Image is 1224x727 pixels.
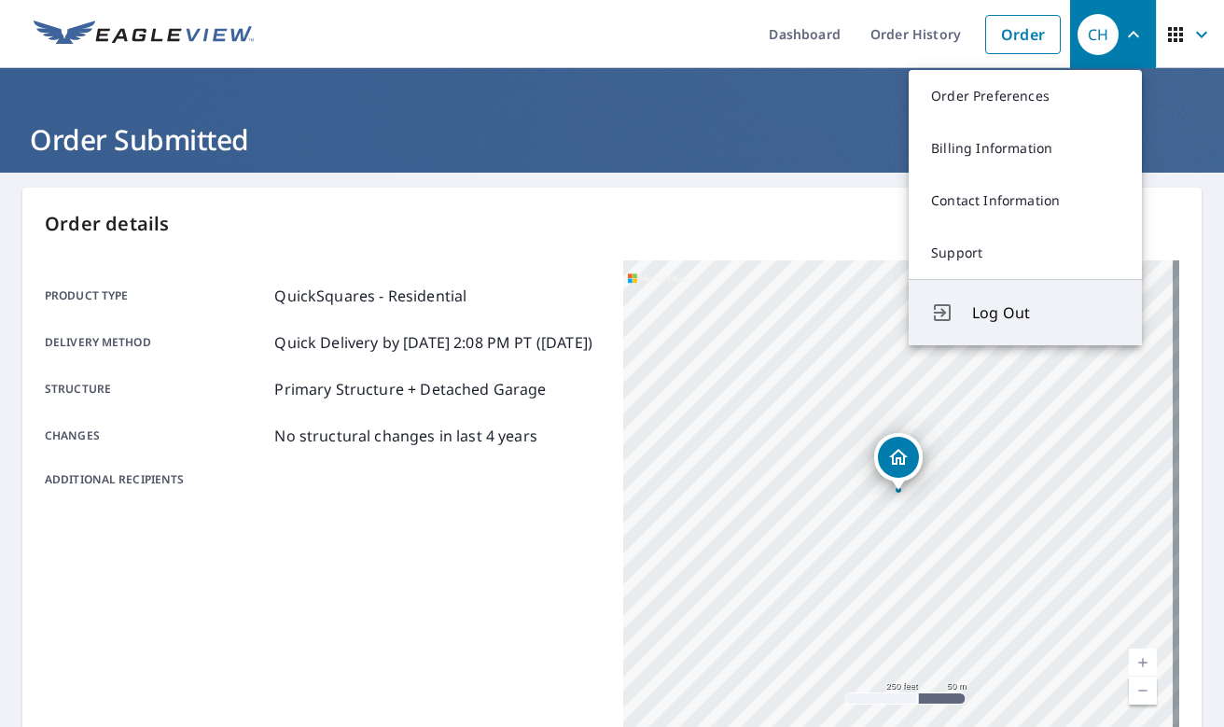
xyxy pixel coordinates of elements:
[45,425,267,447] p: Changes
[274,285,466,307] p: QuickSquares - Residential
[45,471,267,488] p: Additional recipients
[874,433,923,491] div: Dropped pin, building 1, Residential property, 14829 Clarkdale Ave Norwalk, CA 90650
[274,425,537,447] p: No structural changes in last 4 years
[972,301,1120,324] span: Log Out
[909,122,1142,175] a: Billing Information
[1129,677,1157,705] a: Current Level 17, Zoom Out
[274,331,592,354] p: Quick Delivery by [DATE] 2:08 PM PT ([DATE])
[909,227,1142,279] a: Support
[45,378,267,400] p: Structure
[34,21,254,49] img: EV Logo
[909,175,1142,227] a: Contact Information
[985,15,1061,54] a: Order
[909,70,1142,122] a: Order Preferences
[45,210,1179,238] p: Order details
[1129,649,1157,677] a: Current Level 17, Zoom In
[45,285,267,307] p: Product type
[1078,14,1119,55] div: CH
[909,279,1142,345] button: Log Out
[22,120,1202,159] h1: Order Submitted
[274,378,546,400] p: Primary Structure + Detached Garage
[45,331,267,354] p: Delivery method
